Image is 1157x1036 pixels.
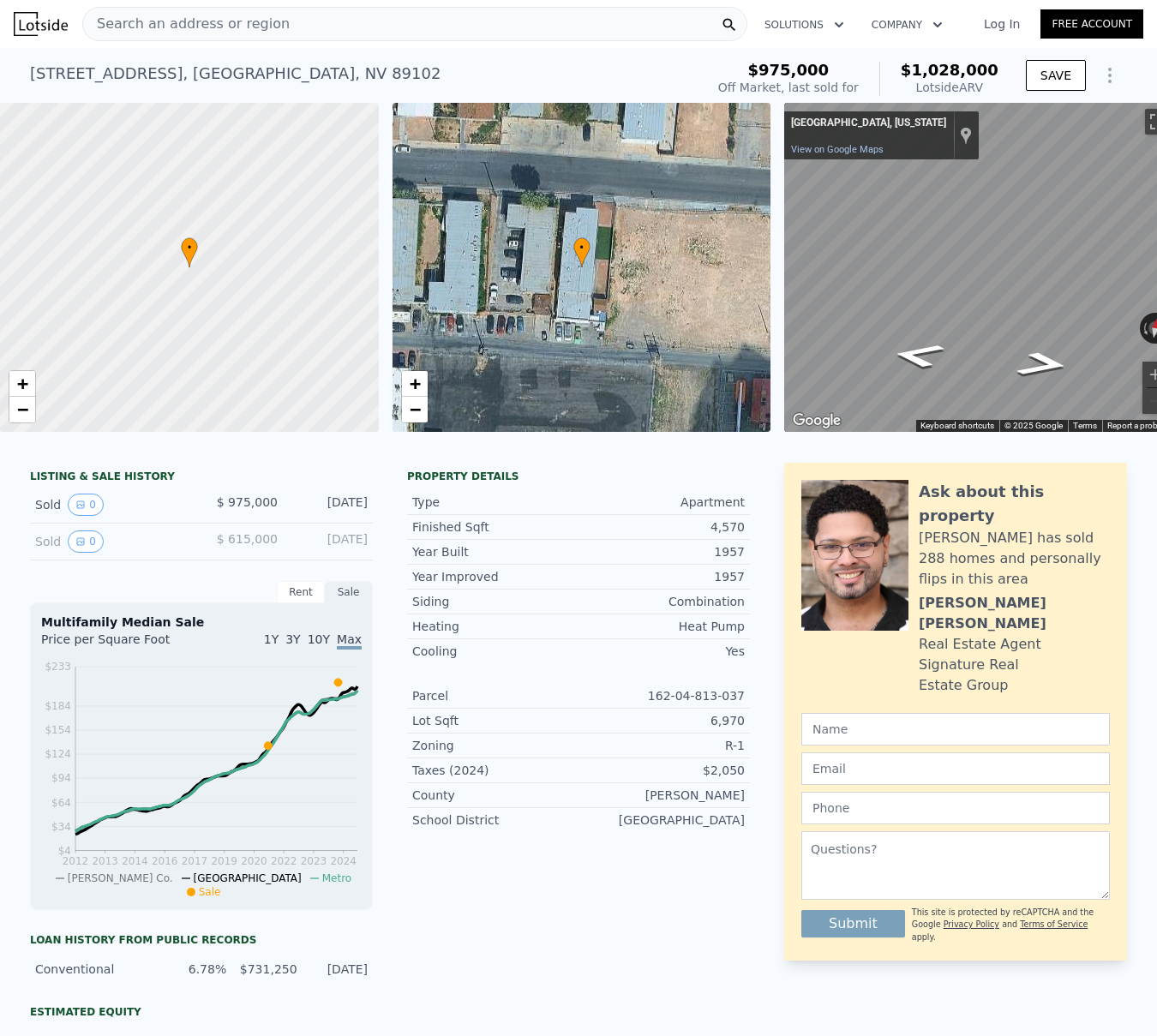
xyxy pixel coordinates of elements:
[748,61,830,79] span: $975,000
[801,910,905,937] button: Submit
[237,961,297,978] div: $731,250
[30,933,373,947] div: Loan history from public records
[791,144,884,155] a: View on Google Maps
[181,240,198,255] span: •
[45,700,71,712] tspan: $184
[58,845,71,857] tspan: $4
[578,618,745,635] div: Heat Pump
[68,494,104,516] button: View historical data
[83,14,290,34] span: Search an address or region
[92,855,118,867] tspan: 2013
[194,872,302,884] span: [GEOGRAPHIC_DATA]
[35,961,156,978] div: Conventional
[30,1005,373,1019] div: Estimated Equity
[578,687,745,704] div: 162-04-813-037
[919,480,1110,528] div: Ask about this property
[412,618,578,635] div: Heating
[301,855,327,867] tspan: 2023
[801,713,1110,746] input: Name
[994,345,1092,382] path: Go East
[1140,313,1149,344] button: Rotate counterclockwise
[1073,421,1097,430] a: Terms
[801,752,1110,785] input: Email
[718,79,859,96] div: Off Market, last sold for
[30,470,373,487] div: LISTING & SALE HISTORY
[217,495,278,509] span: $ 975,000
[960,126,972,145] a: Show location on map
[412,712,578,729] div: Lot Sqft
[901,79,998,96] div: Lotside ARV
[182,855,208,867] tspan: 2017
[578,737,745,754] div: R-1
[412,543,578,560] div: Year Built
[330,855,357,867] tspan: 2024
[578,787,745,804] div: [PERSON_NAME]
[801,792,1110,824] input: Phone
[944,919,999,929] a: Privacy Policy
[9,397,35,422] a: Zoom out
[337,632,362,650] span: Max
[402,397,428,422] a: Zoom out
[573,240,590,255] span: •
[41,631,201,658] div: Price per Square Foot
[9,371,35,397] a: Zoom in
[407,470,750,483] div: Property details
[578,518,745,536] div: 4,570
[45,724,71,736] tspan: $154
[325,581,373,603] div: Sale
[1004,421,1063,430] span: © 2025 Google
[869,337,967,374] path: Go West
[901,61,998,79] span: $1,028,000
[45,661,71,673] tspan: $233
[166,961,226,978] div: 6.78%
[578,762,745,779] div: $2,050
[1020,919,1088,929] a: Terms of Service
[35,530,188,553] div: Sold
[122,855,148,867] tspan: 2014
[63,855,89,867] tspan: 2012
[1040,9,1143,39] a: Free Account
[573,237,590,267] div: •
[271,855,297,867] tspan: 2022
[751,9,858,40] button: Solutions
[152,855,178,867] tspan: 2016
[412,811,578,829] div: School District
[211,855,237,867] tspan: 2019
[51,772,71,784] tspan: $94
[788,410,845,432] img: Google
[285,632,300,646] span: 3Y
[578,568,745,585] div: 1957
[412,762,578,779] div: Taxes (2024)
[17,398,28,420] span: −
[277,581,325,603] div: Rent
[1093,58,1127,93] button: Show Options
[1026,60,1086,91] button: SAVE
[412,568,578,585] div: Year Improved
[578,543,745,560] div: 1957
[181,237,198,267] div: •
[912,907,1110,943] div: This site is protected by reCAPTCHA and the Google and apply.
[291,494,368,516] div: [DATE]
[264,632,279,646] span: 1Y
[412,593,578,610] div: Siding
[402,371,428,397] a: Zoom in
[578,593,745,610] div: Combination
[412,518,578,536] div: Finished Sqft
[578,494,745,511] div: Apartment
[35,494,188,516] div: Sold
[30,62,441,86] div: [STREET_ADDRESS] , [GEOGRAPHIC_DATA] , NV 89102
[241,855,267,867] tspan: 2020
[919,528,1110,590] div: [PERSON_NAME] has sold 288 homes and personally flips in this area
[920,420,994,432] button: Keyboard shortcuts
[412,494,578,511] div: Type
[963,15,1040,33] a: Log In
[919,593,1110,634] div: [PERSON_NAME] [PERSON_NAME]
[412,787,578,804] div: County
[68,872,173,884] span: [PERSON_NAME] Co.
[919,634,1041,655] div: Real Estate Agent
[308,961,368,978] div: [DATE]
[41,614,362,631] div: Multifamily Median Sale
[51,797,71,809] tspan: $64
[409,398,420,420] span: −
[578,712,745,729] div: 6,970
